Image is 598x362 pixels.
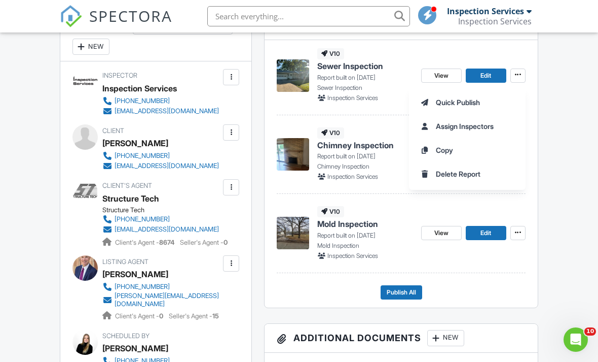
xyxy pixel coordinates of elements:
[115,162,219,170] div: [EMAIL_ADDRESS][DOMAIN_NAME]
[427,330,464,346] div: New
[102,206,228,214] div: Structure Tech
[89,5,172,26] span: SPECTORA
[102,96,219,106] a: [PHONE_NUMBER]
[159,239,174,246] strong: 8674
[169,312,219,320] span: Seller's Agent -
[102,127,124,135] span: Client
[72,39,109,55] div: New
[115,225,219,234] div: [EMAIL_ADDRESS][DOMAIN_NAME]
[458,16,532,26] div: Inspection Services
[102,258,148,266] span: Listing Agent
[102,106,219,116] a: [EMAIL_ADDRESS][DOMAIN_NAME]
[102,151,219,161] a: [PHONE_NUMBER]
[102,136,168,151] div: [PERSON_NAME]
[115,239,176,246] span: Client's Agent -
[564,327,588,352] iframe: Intercom live chat
[115,215,170,223] div: [PHONE_NUMBER]
[223,239,228,246] strong: 0
[102,341,168,356] div: [PERSON_NAME]
[102,81,177,96] div: Inspection Services
[115,97,170,105] div: [PHONE_NUMBER]
[102,161,219,171] a: [EMAIL_ADDRESS][DOMAIN_NAME]
[102,282,220,292] a: [PHONE_NUMBER]
[102,332,149,340] span: Scheduled By
[115,292,220,308] div: [PERSON_NAME][EMAIL_ADDRESS][DOMAIN_NAME]
[102,72,137,79] span: Inspector
[115,283,170,291] div: [PHONE_NUMBER]
[115,152,170,160] div: [PHONE_NUMBER]
[212,312,219,320] strong: 15
[159,312,163,320] strong: 0
[102,292,220,308] a: [PERSON_NAME][EMAIL_ADDRESS][DOMAIN_NAME]
[447,6,524,16] div: Inspection Services
[115,312,165,320] span: Client's Agent -
[207,6,410,26] input: Search everything...
[60,14,172,35] a: SPECTORA
[584,327,596,336] span: 10
[115,107,219,115] div: [EMAIL_ADDRESS][DOMAIN_NAME]
[180,239,228,246] span: Seller's Agent -
[102,267,168,282] div: [PERSON_NAME]
[102,214,219,224] a: [PHONE_NUMBER]
[102,191,159,206] div: Structure Tech
[265,324,538,353] h3: Additional Documents
[102,224,219,235] a: [EMAIL_ADDRESS][DOMAIN_NAME]
[102,182,152,189] span: Client's Agent
[60,5,82,27] img: The Best Home Inspection Software - Spectora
